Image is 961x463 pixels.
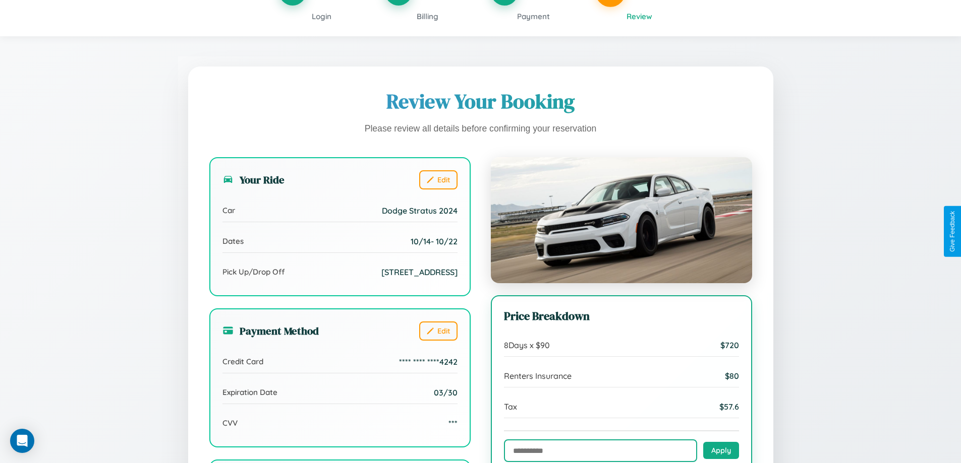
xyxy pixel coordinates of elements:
span: Car [222,206,235,215]
span: 8 Days x $ 90 [504,340,550,350]
span: Tax [504,402,517,412]
span: Pick Up/Drop Off [222,267,285,277]
button: Edit [419,170,458,189]
span: $ 80 [725,371,739,381]
p: Please review all details before confirming your reservation [209,121,752,137]
span: 03/30 [434,387,458,398]
span: Dates [222,236,244,246]
button: Edit [419,321,458,341]
span: Renters Insurance [504,371,572,381]
span: 10 / 14 - 10 / 22 [411,236,458,246]
span: $ 57.6 [719,402,739,412]
div: Open Intercom Messenger [10,429,34,453]
span: Review [627,12,652,21]
h3: Price Breakdown [504,308,739,324]
span: Credit Card [222,357,263,366]
span: [STREET_ADDRESS] [381,267,458,277]
button: Apply [703,442,739,459]
span: Payment [517,12,550,21]
h3: Payment Method [222,323,319,338]
span: Expiration Date [222,387,277,397]
div: Give Feedback [949,211,956,252]
span: Billing [417,12,438,21]
h3: Your Ride [222,172,285,187]
span: Login [312,12,331,21]
span: $ 720 [720,340,739,350]
span: CVV [222,418,238,428]
img: Dodge Stratus [491,157,752,283]
span: Dodge Stratus 2024 [382,206,458,216]
h1: Review Your Booking [209,88,752,115]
